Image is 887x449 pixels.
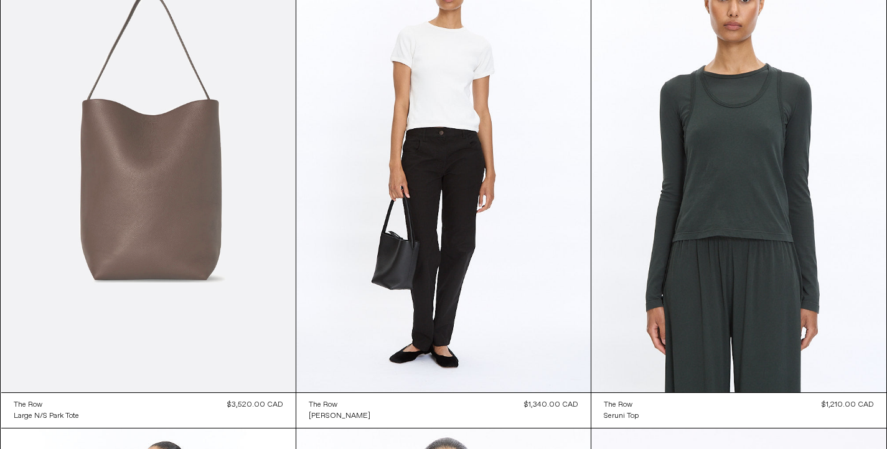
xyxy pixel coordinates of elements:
div: [PERSON_NAME] [309,411,370,422]
div: Large N/S Park Tote [14,411,79,422]
a: Seruni Top [604,410,639,422]
div: $3,520.00 CAD [227,399,283,410]
div: Seruni Top [604,411,639,422]
a: The Row [309,399,370,410]
div: The Row [604,400,632,410]
a: The Row [14,399,79,410]
a: Large N/S Park Tote [14,410,79,422]
div: The Row [309,400,337,410]
div: $1,210.00 CAD [822,399,874,410]
div: $1,340.00 CAD [524,399,578,410]
a: The Row [604,399,639,410]
div: The Row [14,400,42,410]
a: [PERSON_NAME] [309,410,370,422]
